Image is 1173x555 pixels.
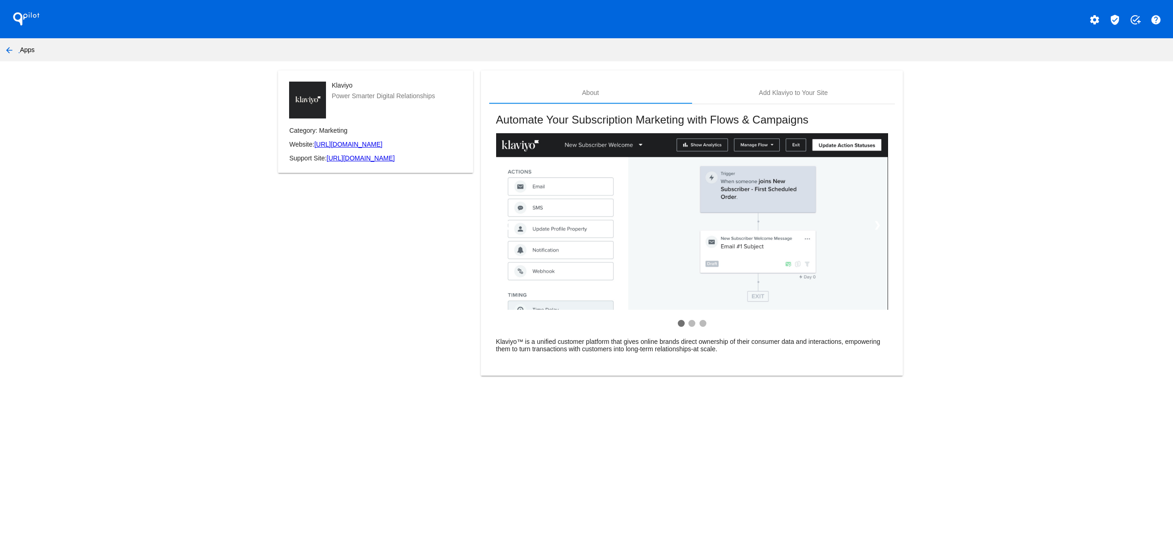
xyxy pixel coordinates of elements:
[1089,14,1100,25] mat-icon: settings
[866,213,888,237] a: ❯
[8,10,45,28] h1: QPilot
[289,154,462,162] p: Support Site:
[1109,14,1120,25] mat-icon: verified_user
[582,89,599,96] div: About
[1130,14,1141,25] mat-icon: add_task
[332,82,435,89] mat-card-title: Klaviyo
[289,127,462,134] p: Category: Marketing
[496,113,888,126] mat-card-title: Automate Your Subscription Marketing with Flows & Campaigns
[289,141,462,148] p: Website:
[496,213,518,237] a: ❮
[496,338,888,353] mat-card-content: Klaviyo™ is a unified customer platform that gives online brands direct ownership of their consum...
[759,89,828,96] div: Add Klaviyo to Your Site
[332,92,435,100] mat-card-subtitle: Power Smarter Digital Relationships
[314,141,383,148] a: [URL][DOMAIN_NAME]
[289,82,326,118] img: d6ec0e2e-78fe-44a8-b0e7-d462f330a0e3
[4,45,15,56] mat-icon: arrow_back
[326,154,395,162] a: [URL][DOMAIN_NAME]
[496,133,888,310] img: 86f57004-7d4f-4665-99d0-bbf67d0ecd77
[1150,14,1161,25] mat-icon: help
